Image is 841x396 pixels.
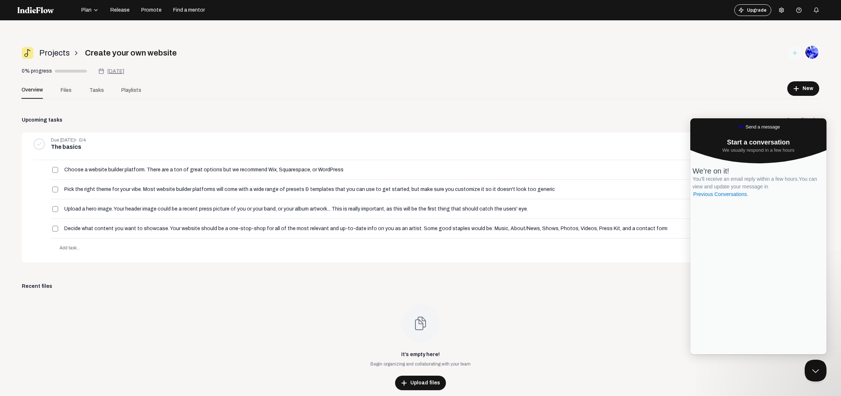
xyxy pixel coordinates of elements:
span: New [803,85,813,92]
span: Due [DATE] [51,138,75,143]
mat-icon: add [401,380,407,386]
img: indieflow-logo-white.svg [17,7,54,13]
img: empty state [402,305,439,342]
button: Upload files [395,376,446,390]
span: Projects [39,47,70,59]
input: write a task name [64,225,789,232]
input: write a task name [64,167,402,173]
a: Files [52,81,81,99]
span: • 0/4 [75,138,86,143]
button: [DATE] [98,67,124,75]
span: [DATE] [107,69,124,74]
a: Tasks [81,81,113,99]
span: Overview [21,81,43,99]
div: Due [DATE]• 0/4 [33,160,808,258]
span: Add task... [60,245,80,250]
mat-icon: add [793,85,800,92]
a: See all tasks [787,117,819,124]
span: Tasks [89,86,104,94]
div: Begin organizing and collaborating with your team [370,358,471,376]
button: New [787,81,819,96]
a: Playlists [113,81,150,99]
iframe: Help Scout Beacon - Close [805,360,826,381]
div: 0% progress [22,68,52,75]
img: thumb_ab6761610000e5eb611d98909998721b0b2e2778.jpeg [805,45,819,60]
mat-expansion-panel-header: Due [DATE]• 0/4 [33,137,808,160]
span: Playlists [121,86,141,94]
input: write a task name [64,206,672,212]
button: Upgrade [734,4,771,16]
button: Promote [137,4,166,16]
span: Release [110,7,130,14]
button: Find a mentor [169,4,209,16]
input: write a task name [64,186,683,192]
mat-icon: arrow_forward_ios [73,50,79,56]
button: Release [106,4,134,16]
a: Overview [13,81,52,99]
span: Find a mentor [173,7,205,14]
span: Plan [81,7,92,14]
button: Plan [77,4,103,16]
div: Recent files [22,283,52,290]
span: Promote [141,7,162,14]
div: Upcoming tasks [22,117,62,124]
span: Files [61,86,72,94]
div: It’s empty here! [401,342,440,358]
iframe: Help Scout Beacon - Live Chat, Contact Form, and Knowledge Base [690,118,826,354]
